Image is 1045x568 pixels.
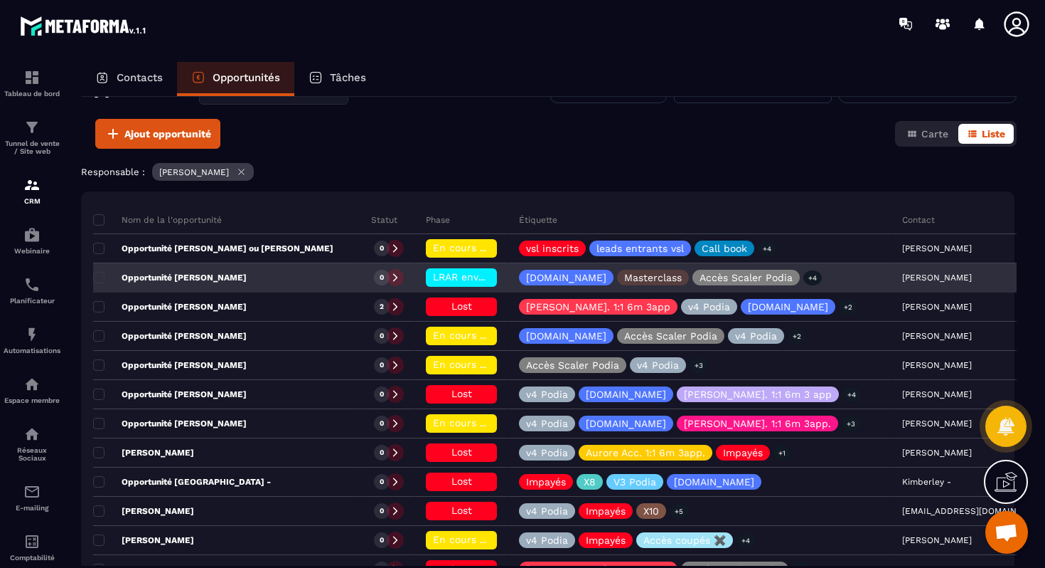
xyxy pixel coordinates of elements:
[526,448,568,458] p: v4 Podia
[23,226,41,243] img: automations
[4,297,60,305] p: Planificateur
[526,419,568,428] p: v4 Podia
[426,214,450,226] p: Phase
[93,214,222,226] p: Nom de la l'opportunité
[380,302,384,312] p: 2
[380,535,384,545] p: 0
[93,447,194,458] p: [PERSON_NAME]
[23,326,41,343] img: automations
[451,505,472,516] span: Lost
[433,271,500,283] span: LRAR envoyée
[93,389,247,400] p: Opportunité [PERSON_NAME]
[380,419,384,428] p: 0
[23,376,41,393] img: automations
[958,124,1014,144] button: Liste
[330,71,366,84] p: Tâches
[643,506,659,516] p: X10
[4,415,60,473] a: social-networksocial-networkRéseaux Sociaux
[81,62,177,96] a: Contacts
[674,477,754,487] p: [DOMAIN_NAME]
[177,62,294,96] a: Opportunités
[526,302,670,312] p: [PERSON_NAME]. 1:1 6m 3app
[586,389,666,399] p: [DOMAIN_NAME]
[526,477,566,487] p: Impayés
[93,330,247,342] p: Opportunité [PERSON_NAME]
[586,506,626,516] p: Impayés
[23,69,41,86] img: formation
[526,243,579,253] p: vsl inscrits
[700,273,793,283] p: Accès Scaler Podia
[684,419,831,428] p: [PERSON_NAME]. 1:1 6m 3app.
[723,448,763,458] p: Impayés
[159,167,229,177] p: [PERSON_NAME]
[584,477,596,487] p: X8
[213,71,280,84] p: Opportunités
[93,418,247,429] p: Opportunité [PERSON_NAME]
[4,247,60,255] p: Webinaire
[688,302,730,312] p: v4 Podia
[921,128,948,140] span: Carte
[380,389,384,399] p: 0
[380,243,384,253] p: 0
[526,360,619,370] p: Accès Scaler Podia
[93,359,247,371] p: Opportunité [PERSON_NAME]
[586,419,666,428] p: [DOMAIN_NAME]
[20,13,148,38] img: logo
[81,167,145,177] p: Responsable :
[433,359,562,370] span: En cours de régularisation
[451,475,472,487] span: Lost
[23,276,41,293] img: scheduler
[902,214,935,226] p: Contact
[4,504,60,512] p: E-mailing
[4,58,60,108] a: formationformationTableau de bord
[702,243,747,253] p: Call book
[4,396,60,404] p: Espace membre
[380,506,384,516] p: 0
[433,534,562,545] span: En cours de régularisation
[433,330,562,341] span: En cours de régularisation
[842,387,861,402] p: +4
[670,504,688,519] p: +5
[380,448,384,458] p: 0
[839,300,857,315] p: +2
[4,446,60,462] p: Réseaux Sociaux
[23,483,41,500] img: email
[758,241,776,256] p: +4
[4,473,60,522] a: emailemailE-mailing
[95,119,220,149] button: Ajout opportunité
[93,243,333,254] p: Opportunité [PERSON_NAME] ou [PERSON_NAME]
[93,505,194,517] p: [PERSON_NAME]
[4,166,60,216] a: formationformationCRM
[23,119,41,136] img: formation
[93,476,271,488] p: Opportunité [GEOGRAPHIC_DATA] -
[684,389,832,399] p: [PERSON_NAME]. 1:1 6m 3 app
[748,302,828,312] p: [DOMAIN_NAME]
[613,477,656,487] p: V3 Podia
[117,71,163,84] p: Contacts
[736,533,755,548] p: +4
[985,511,1028,554] a: Ouvrir le chat
[735,331,777,341] p: v4 Podia
[4,197,60,205] p: CRM
[23,533,41,550] img: accountant
[982,128,1005,140] span: Liste
[4,265,60,315] a: schedulerschedulerPlanificateur
[451,446,472,458] span: Lost
[842,416,860,431] p: +3
[586,535,626,545] p: Impayés
[380,331,384,341] p: 0
[596,243,684,253] p: leads entrants vsl
[380,273,384,283] p: 0
[93,535,194,546] p: [PERSON_NAME]
[294,62,380,96] a: Tâches
[643,535,726,545] p: Accès coupés ✖️
[526,389,568,399] p: v4 Podia
[4,315,60,365] a: automationsautomationsAutomatisations
[93,301,247,312] p: Opportunité [PERSON_NAME]
[773,446,791,461] p: +1
[526,331,606,341] p: [DOMAIN_NAME]
[803,270,822,285] p: +4
[451,300,472,312] span: Lost
[898,124,957,144] button: Carte
[4,365,60,415] a: automationsautomationsEspace membre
